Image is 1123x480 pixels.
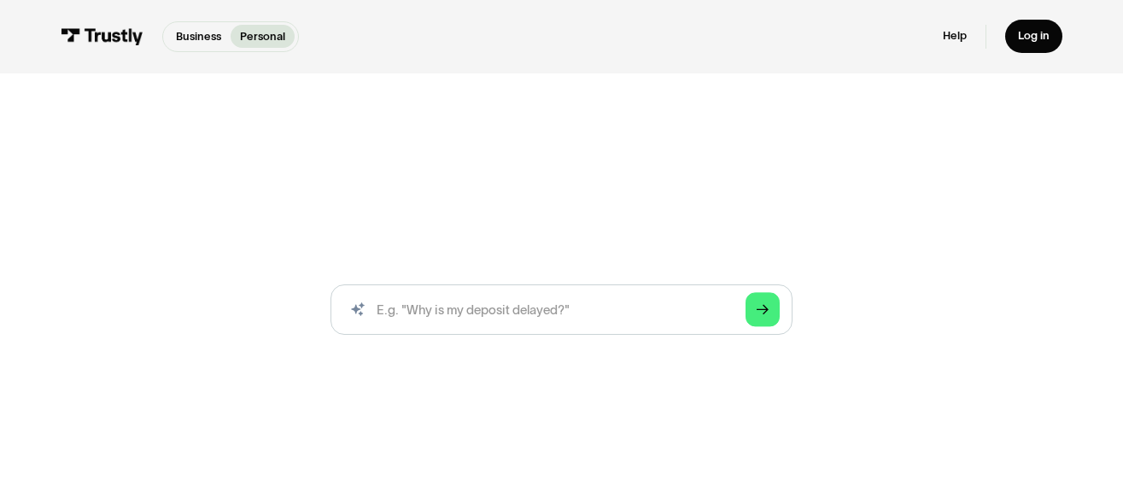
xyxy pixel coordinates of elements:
a: Help [943,29,967,44]
div: Log in [1018,29,1050,44]
img: Trustly Logo [61,28,143,45]
a: Personal [231,25,295,48]
p: Business [176,28,221,45]
p: Personal [240,28,285,45]
form: Search [330,284,792,336]
a: Business [167,25,231,48]
input: search [330,284,792,336]
a: Log in [1005,20,1062,53]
